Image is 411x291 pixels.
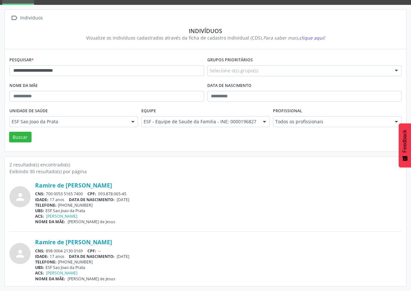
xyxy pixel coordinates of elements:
[98,248,101,254] span: --
[14,248,26,260] i: person
[35,191,45,197] span: CNS:
[68,276,115,282] span: [PERSON_NAME] de Jesus
[9,55,34,65] label: Pesquisar
[9,13,44,23] a:  Indivíduos
[299,35,325,41] span: clique aqui!
[69,197,115,202] span: DATA DE NASCIMENTO:
[12,118,125,125] span: ESF Sao Joao da Prata
[9,13,19,23] i: 
[35,191,402,197] div: 700 0053 5165 7400
[35,276,65,282] span: NOME DA MÃE:
[14,34,397,41] div: Visualize os indivíduos cadastrados através da ficha de cadastro individual (CDS).
[9,106,48,116] label: Unidade de saúde
[141,106,156,116] label: Equipe
[46,270,77,276] a: [PERSON_NAME]
[35,202,57,208] span: TELEFONE:
[69,254,115,259] span: DATA DE NASCIMENTO:
[35,197,48,202] span: IDADE:
[35,248,45,254] span: CNS:
[35,197,402,202] div: 17 anos
[14,191,26,203] i: person
[35,265,402,270] div: ESF Sao Joao da Prata
[275,118,388,125] span: Todos os profissionais
[210,67,258,74] span: Selecione o(s) grupo(s)
[117,254,129,259] span: [DATE]
[98,191,126,197] span: 093.878.065-45
[35,270,44,276] span: ACS:
[19,13,44,23] div: Indivíduos
[402,130,408,152] span: Feedback
[35,248,402,254] div: 898 0004 2130 0169
[399,123,411,167] button: Feedback - Mostrar pesquisa
[9,161,402,168] div: 2 resultado(s) encontrado(s)
[35,259,402,265] div: [PHONE_NUMBER]
[35,259,57,265] span: TELEFONE:
[87,191,96,197] span: CPF:
[9,168,402,175] div: Exibindo 30 resultado(s) por página
[9,132,32,143] button: Buscar
[46,213,77,219] a: [PERSON_NAME]
[35,219,65,224] span: NOME DA MÃE:
[144,118,257,125] span: ESF - Equipe de Saude da Familia - INE: 0000196827
[207,55,253,65] label: Grupos prioritários
[35,213,44,219] span: ACS:
[263,35,325,41] i: Para saber mais,
[207,81,251,91] label: Data de nascimento
[273,106,302,116] label: Profissional
[35,182,112,189] a: Ramire de [PERSON_NAME]
[35,208,402,213] div: ESF Sao Joao da Prata
[35,254,48,259] span: IDADE:
[35,202,402,208] div: [PHONE_NUMBER]
[35,208,44,213] span: UBS:
[117,197,129,202] span: [DATE]
[87,248,96,254] span: CPF:
[68,219,115,224] span: [PERSON_NAME] de Jesus
[9,81,38,91] label: Nome da mãe
[35,238,112,246] a: Ramire de [PERSON_NAME]
[35,254,402,259] div: 17 anos
[35,265,44,270] span: UBS:
[14,27,397,34] div: Indivíduos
